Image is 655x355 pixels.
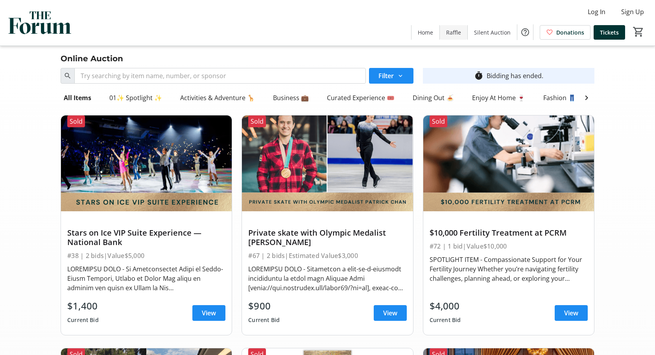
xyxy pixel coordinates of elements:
div: #67 | 2 bids | Estimated Value $3,000 [248,250,406,261]
div: Current Bid [67,313,99,327]
div: Fashion 👖 [540,90,579,106]
div: $900 [248,299,280,313]
a: Silent Auction [468,25,517,40]
div: Sold [430,115,447,127]
span: Tickets [600,28,619,37]
img: Private skate with Olympic Medalist Patrick Chan [242,115,413,211]
img: Stars on Ice VIP Suite Experience — National Bank [61,115,232,211]
span: Donations [556,28,584,37]
span: View [564,308,578,318]
div: $4,000 [430,299,461,313]
a: Raffle [440,25,467,40]
button: Help [517,24,533,40]
div: $10,000 Fertility Treatment at PCRM [430,228,588,238]
div: #72 | 1 bid | Value $10,000 [430,241,588,252]
a: Tickets [594,25,625,40]
a: Donations [540,25,590,40]
input: Try searching by item name, number, or sponsor [74,68,366,84]
div: Activities & Adventure 🦒 [177,90,258,106]
div: Curated Experience 🎟️ [324,90,398,106]
mat-icon: timer_outline [474,71,483,81]
div: Stars on Ice VIP Suite Experience — National Bank [67,228,225,247]
div: Dining Out 🍝 [410,90,457,106]
img: The Forum's Logo [5,3,75,42]
div: Online Auction [56,52,128,65]
div: Private skate with Olympic Medalist [PERSON_NAME] [248,228,406,247]
div: LOREMIPSU DOLO - Sitametcon a elit-se-d-eiusmodt incididuntu la etdol magn Aliquae Admi [venia://... [248,264,406,293]
span: Sign Up [621,7,644,16]
span: Home [418,28,433,37]
a: View [192,305,225,321]
div: Sold [248,115,266,127]
div: Enjoy At Home 🍷 [469,90,528,106]
span: Silent Auction [474,28,511,37]
div: Current Bid [430,313,461,327]
div: LOREMIPSU DOLO - Si Ametconsectet Adipi el Seddo-Eiusm Tempori, Utlabo et Dolor Mag aliqu en admi... [67,264,225,293]
span: View [383,308,397,318]
img: $10,000 Fertility Treatment at PCRM [423,115,594,211]
span: View [202,308,216,318]
div: Business 💼 [270,90,312,106]
span: Filter [378,71,394,81]
button: Filter [369,68,413,84]
div: Sold [67,115,85,127]
a: Home [411,25,439,40]
div: SPOTLIGHT ITEM - Compassionate Support for Your Fertility Journey Whether you’re navigating ferti... [430,255,588,283]
div: Current Bid [248,313,280,327]
button: Cart [631,25,646,39]
div: $1,400 [67,299,99,313]
button: Log In [581,5,612,18]
a: View [555,305,588,321]
div: 01✨ Spotlight ✨ [106,90,165,106]
div: #38 | 2 bids | Value $5,000 [67,250,225,261]
button: Sign Up [615,5,650,18]
span: Log In [588,7,605,16]
div: Bidding has ended. [487,71,543,81]
span: Raffle [446,28,461,37]
div: All Items [61,90,94,106]
a: View [374,305,407,321]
